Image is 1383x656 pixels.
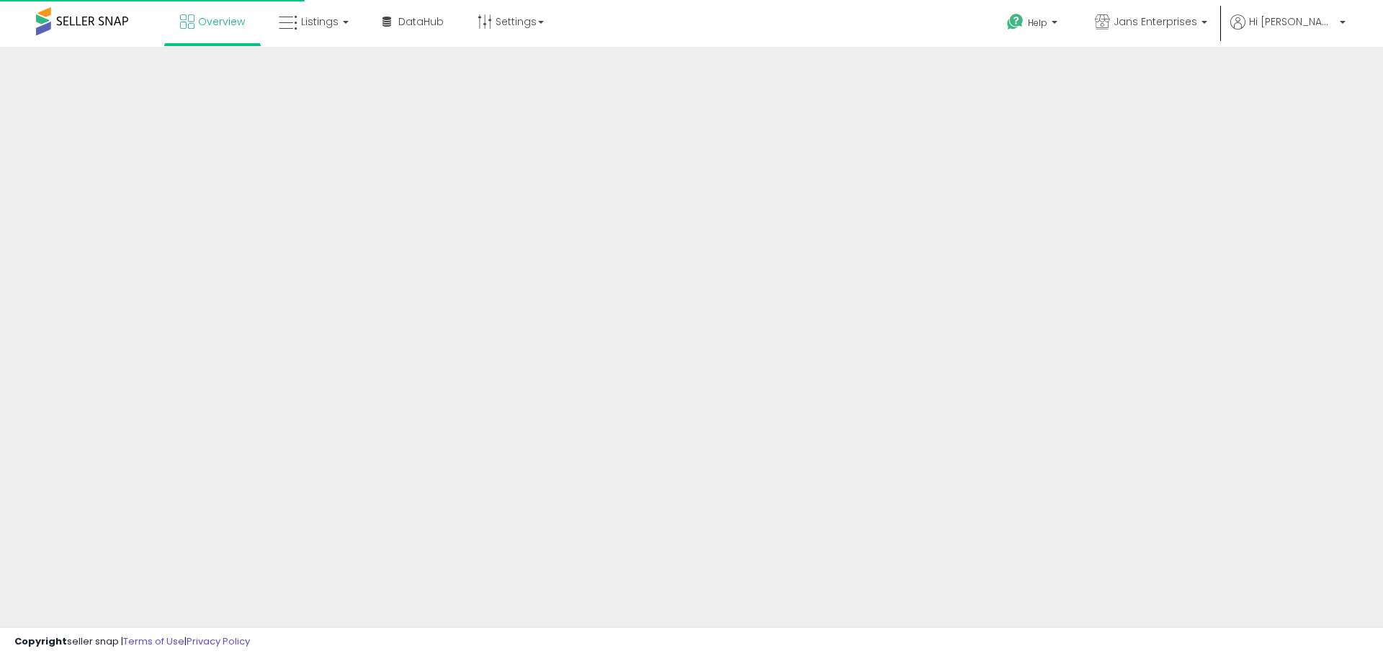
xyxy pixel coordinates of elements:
[123,634,184,648] a: Terms of Use
[198,14,245,29] span: Overview
[187,634,250,648] a: Privacy Policy
[301,14,339,29] span: Listings
[1028,17,1047,29] span: Help
[14,635,250,649] div: seller snap | |
[14,634,67,648] strong: Copyright
[1249,14,1335,29] span: Hi [PERSON_NAME]
[1114,14,1197,29] span: Jans Enterprises
[398,14,444,29] span: DataHub
[1230,14,1346,47] a: Hi [PERSON_NAME]
[995,2,1072,47] a: Help
[1006,13,1024,31] i: Get Help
